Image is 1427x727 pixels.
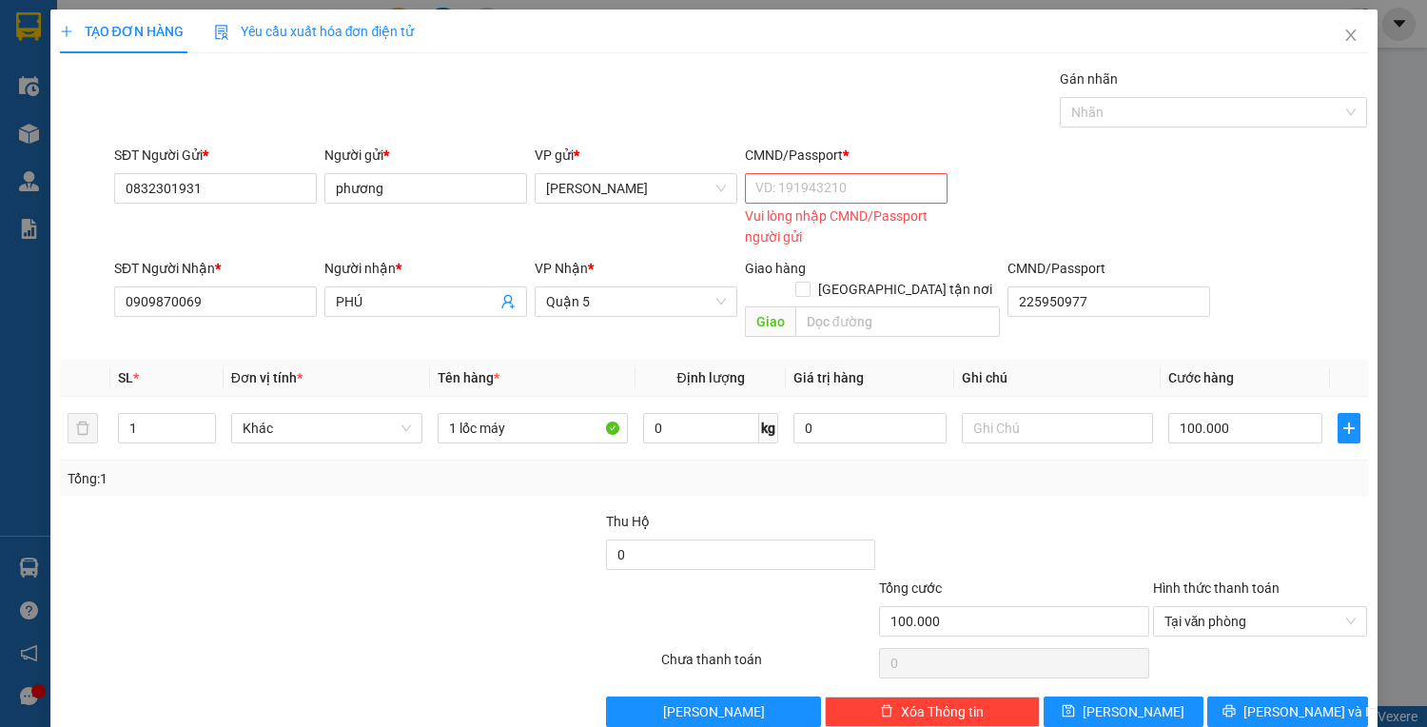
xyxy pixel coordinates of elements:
[60,25,73,38] span: plus
[1007,258,1210,279] div: CMND/Passport
[793,370,864,385] span: Giá trị hàng
[606,514,650,529] span: Thu Hộ
[745,306,795,337] span: Giao
[811,279,1000,300] span: [GEOGRAPHIC_DATA] tận nơi
[68,413,98,443] button: delete
[243,414,411,442] span: Khác
[535,261,588,276] span: VP Nhận
[118,370,133,385] span: SL
[962,413,1153,443] input: Ghi Chú
[206,24,252,69] img: logo.jpg
[114,145,317,166] div: SĐT Người Gửi
[1164,607,1357,636] span: Tại văn phòng
[546,287,726,316] span: Quận 5
[1083,701,1184,722] span: [PERSON_NAME]
[1324,10,1378,63] button: Close
[546,174,726,203] span: Lê Hồng Phong
[745,261,806,276] span: Giao hàng
[825,697,1040,727] button: deleteXóa Thông tin
[1243,701,1377,722] span: [PERSON_NAME] và In
[535,145,737,166] div: VP gửi
[1062,704,1075,719] span: save
[879,580,942,596] span: Tổng cước
[901,701,984,722] span: Xóa Thông tin
[60,24,184,39] span: TẠO ĐƠN HÀNG
[659,649,878,682] div: Chưa thanh toán
[438,370,499,385] span: Tên hàng
[324,145,527,166] div: Người gửi
[745,145,948,166] div: CMND/Passport
[677,370,745,385] span: Định lượng
[214,25,229,40] img: icon
[795,306,1000,337] input: Dọc đường
[117,28,188,216] b: Trà Lan Viên - Gửi khách hàng
[1222,704,1236,719] span: printer
[500,294,516,309] span: user-add
[324,258,527,279] div: Người nhận
[745,206,948,247] div: Vui lòng nhập CMND/Passport người gửi
[438,413,629,443] input: VD: Bàn, Ghế
[1338,413,1360,443] button: plus
[68,468,553,489] div: Tổng: 1
[231,370,303,385] span: Đơn vị tính
[880,704,893,719] span: delete
[24,123,69,212] b: Trà Lan Viên
[663,701,765,722] span: [PERSON_NAME]
[1153,580,1280,596] label: Hình thức thanh toán
[214,24,415,39] span: Yêu cầu xuất hóa đơn điện tử
[1207,697,1367,727] button: printer[PERSON_NAME] và In
[114,258,317,279] div: SĐT Người Nhận
[1168,370,1234,385] span: Cước hàng
[759,413,778,443] span: kg
[1343,28,1359,43] span: close
[606,697,821,727] button: [PERSON_NAME]
[1339,421,1359,436] span: plus
[160,90,262,114] li: (c) 2017
[1044,697,1203,727] button: save[PERSON_NAME]
[1060,71,1118,87] label: Gán nhãn
[160,72,262,88] b: [DOMAIN_NAME]
[793,413,947,443] input: 0
[954,360,1161,397] th: Ghi chú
